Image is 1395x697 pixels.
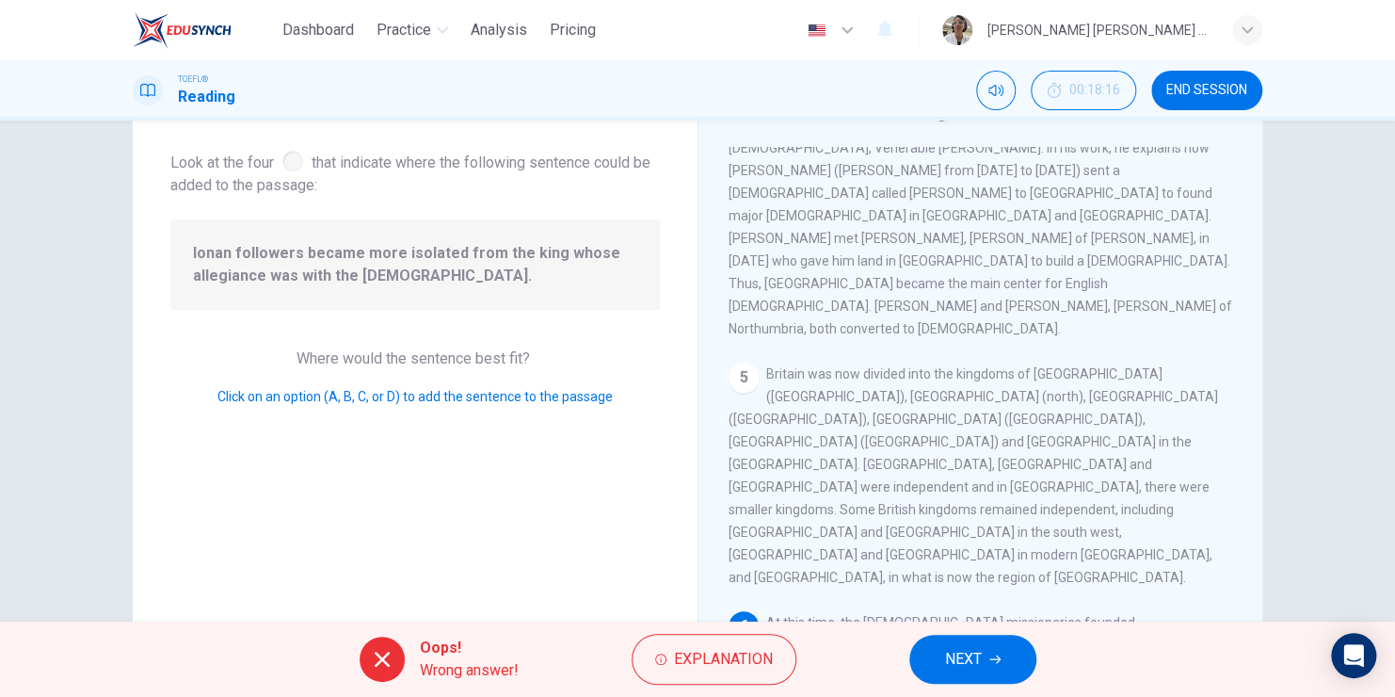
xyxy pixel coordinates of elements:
div: Hide [1031,71,1136,110]
div: Open Intercom Messenger [1331,633,1376,678]
button: Pricing [542,13,603,47]
div: Mute [976,71,1016,110]
span: END SESSION [1166,83,1247,98]
span: Where would the sentence best fit? [297,349,534,367]
button: Explanation [632,634,796,685]
h1: Reading [178,86,235,108]
img: EduSynch logo [133,11,232,49]
button: Analysis [463,13,535,47]
div: [PERSON_NAME] [PERSON_NAME] [PERSON_NAME] [987,19,1210,41]
div: 5 [729,363,759,393]
span: Look at the four that indicate where the following sentence could be added to the passage: [170,147,660,197]
span: One important source of sixth to eighth century British history is the "Ecclesiastical History of... [729,95,1232,336]
span: At this time, the [DEMOGRAPHIC_DATA] missionaries founded [DEMOGRAPHIC_DATA] along the west coast... [729,615,1197,679]
img: en [805,24,828,38]
span: NEXT [945,646,982,673]
button: NEXT [909,635,1036,684]
span: Wrong answer! [420,659,519,682]
button: 00:18:16 [1031,71,1136,110]
span: Pricing [550,19,596,41]
button: Practice [369,13,456,47]
span: Ionan followers became more isolated from the king whose allegiance was with the [DEMOGRAPHIC_DATA]. [193,242,637,287]
button: END SESSION [1151,71,1262,110]
span: Explanation [674,646,773,673]
button: Dashboard [275,13,361,47]
img: Profile picture [942,15,972,45]
span: Analysis [471,19,527,41]
span: Oops! [420,637,519,659]
span: Click on an option (A, B, C, or D) to add the sentence to the passage [217,389,613,404]
a: EduSynch logo [133,11,275,49]
div: 6 [729,611,759,641]
span: TOEFL® [178,73,208,86]
span: Practice [377,19,431,41]
span: Dashboard [282,19,354,41]
span: Britain was now divided into the kingdoms of [GEOGRAPHIC_DATA] ([GEOGRAPHIC_DATA]), [GEOGRAPHIC_D... [729,366,1218,585]
span: 00:18:16 [1069,83,1120,98]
